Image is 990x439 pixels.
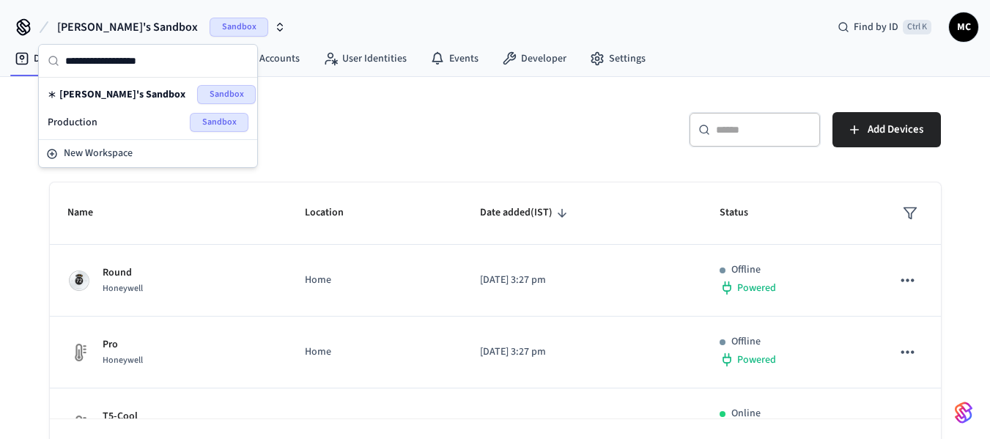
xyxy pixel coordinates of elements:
[67,413,91,436] img: thermostat_fallback
[826,14,943,40] div: Find by IDCtrl K
[103,282,143,295] span: Honeywell
[57,18,198,36] span: [PERSON_NAME]'s Sandbox
[67,341,91,364] img: thermostat_fallback
[103,265,143,281] p: Round
[311,45,418,72] a: User Identities
[578,45,657,72] a: Settings
[903,20,931,34] span: Ctrl K
[720,202,767,224] span: Status
[103,409,143,424] p: T5-Cool
[731,406,761,421] p: Online
[731,262,761,278] p: Offline
[480,273,684,288] p: [DATE] 3:27 pm
[103,354,143,366] span: Honeywell
[64,146,133,161] span: New Workspace
[418,45,490,72] a: Events
[737,281,776,295] span: Powered
[39,78,257,139] div: Suggestions
[210,18,268,37] span: Sandbox
[103,337,143,353] p: Pro
[40,141,256,166] button: New Workspace
[854,20,898,34] span: Find by ID
[50,112,487,142] h5: Devices
[305,416,446,432] p: Home
[950,14,977,40] span: MC
[305,344,446,360] p: Home
[949,12,978,42] button: MC
[48,115,97,130] span: Production
[868,120,923,139] span: Add Devices
[480,202,572,224] span: Date added(IST)
[737,353,776,367] span: Powered
[490,45,578,72] a: Developer
[305,202,363,224] span: Location
[59,87,185,102] span: [PERSON_NAME]'s Sandbox
[190,113,248,132] span: Sandbox
[480,344,684,360] p: [DATE] 3:27 pm
[197,85,256,104] span: Sandbox
[480,416,684,432] p: [DATE] 3:27 pm
[955,401,972,424] img: SeamLogoGradient.69752ec5.svg
[832,112,941,147] button: Add Devices
[67,202,112,224] span: Name
[731,334,761,350] p: Offline
[67,269,91,292] img: honeywell_round
[305,273,446,288] p: Home
[3,45,79,72] a: Devices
